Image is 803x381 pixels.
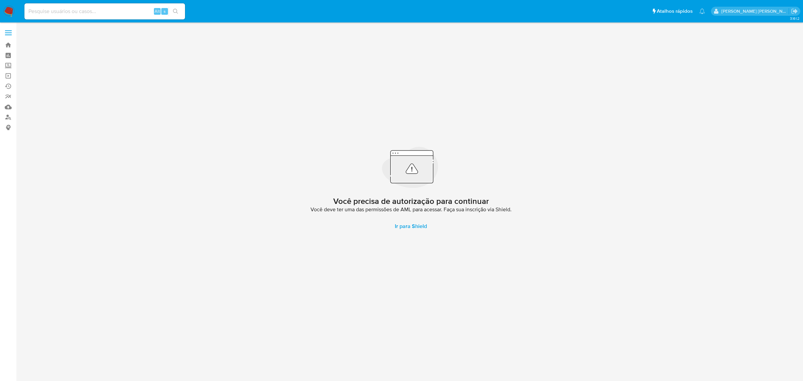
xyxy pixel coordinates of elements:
[333,196,489,206] h2: Você precisa de autorização para continuar
[169,7,182,16] button: search-icon
[657,8,693,15] span: Atalhos rápidos
[387,218,435,234] a: Ir para Shield
[310,206,512,213] span: Você deve ter uma das permissões de AML para acessar. Faça sua inscrição via Shield.
[24,7,185,16] input: Pesquise usuários ou casos...
[164,8,166,14] span: s
[699,8,705,14] a: Notificações
[155,8,160,14] span: Alt
[721,8,789,14] p: emerson.gomes@mercadopago.com.br
[395,218,427,234] span: Ir para Shield
[791,8,798,15] a: Sair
